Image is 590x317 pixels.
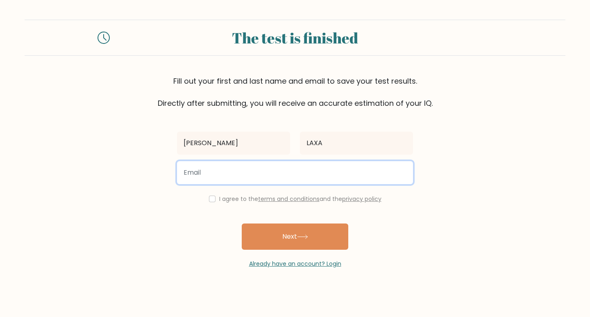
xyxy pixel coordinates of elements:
input: Email [177,161,413,184]
a: privacy policy [342,195,381,203]
input: First name [177,132,290,155]
button: Next [242,223,348,250]
a: terms and conditions [258,195,320,203]
input: Last name [300,132,413,155]
a: Already have an account? Login [249,260,341,268]
div: The test is finished [120,27,470,49]
label: I agree to the and the [219,195,381,203]
div: Fill out your first and last name and email to save your test results. Directly after submitting,... [25,75,565,109]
